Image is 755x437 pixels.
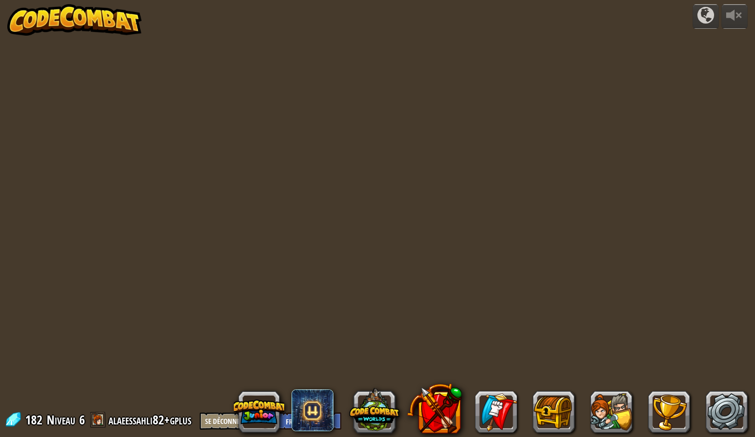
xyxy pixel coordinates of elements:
button: Ajuster le volume [721,4,748,29]
span: Niveau [47,411,75,429]
span: 182 [25,411,46,428]
a: alaeessahli82+gplus [109,411,195,428]
span: 6 [79,411,85,428]
button: Se Déconnecter [200,412,258,430]
img: CodeCombat - Learn how to code by playing a game [7,4,142,36]
button: Campagnes [693,4,719,29]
